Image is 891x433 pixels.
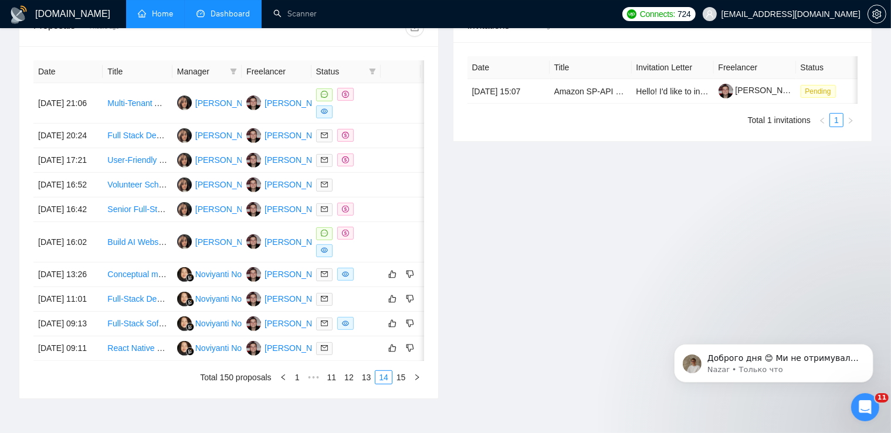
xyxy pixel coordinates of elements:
[246,267,261,282] img: YS
[195,154,263,166] div: [PERSON_NAME]
[195,317,265,330] div: Noviyanti Noviyanti
[321,132,328,139] span: mail
[107,98,340,108] a: Multi-Tenant Application Development with Laravel and Alpine.js
[321,230,328,237] span: message
[177,316,192,331] img: NN
[276,370,290,384] li: Previous Page
[385,341,399,355] button: like
[246,179,332,189] a: YS[PERSON_NAME]
[242,60,311,83] th: Freelancer
[200,370,271,384] li: Total 150 proposals
[177,178,192,192] img: KA
[211,9,250,19] span: Dashboard
[342,91,349,98] span: dollar
[406,294,414,304] span: dislike
[107,270,244,279] a: Conceptual medical mobile app video
[875,393,889,403] span: 11
[107,237,405,247] a: Build AI Website Builder (Web + Mobile App(flutter), SaaS with Hosting + Domain)
[186,274,194,282] img: gigradar-bm.png
[321,206,328,213] span: mail
[51,45,202,56] p: Message from Nazar, sent Только что
[177,204,263,213] a: KA[PERSON_NAME]
[316,65,364,78] span: Status
[195,97,263,110] div: [PERSON_NAME]
[801,86,841,96] a: Pending
[719,86,803,95] a: [PERSON_NAME]
[177,269,265,278] a: NNNoviyanti Noviyanti
[177,179,263,189] a: KA[PERSON_NAME]
[403,341,417,355] button: dislike
[228,63,239,80] span: filter
[33,336,103,361] td: [DATE] 09:11
[177,343,265,352] a: NNNoviyanti Noviyanti
[265,203,332,216] div: [PERSON_NAME]
[265,342,332,354] div: [PERSON_NAME]
[467,56,550,79] th: Date
[33,60,103,83] th: Date
[103,336,172,361] td: React Native Developer for Wellness MVP
[868,5,886,23] button: setting
[342,320,349,327] span: eye
[103,124,172,148] td: Full Stack Developer to Scale Replit-Built SaaS Apps (API Integrations + Advanced Functionality)
[801,85,836,98] span: Pending
[33,312,103,336] td: [DATE] 09:13
[829,113,843,127] li: 1
[107,131,460,140] a: Full Stack Developer to Scale Replit-Built SaaS Apps (API Integrations + Advanced Functionality)
[321,345,328,352] span: mail
[385,316,399,330] button: like
[246,96,261,110] img: YS
[467,79,550,104] td: [DATE] 15:07
[246,343,332,352] a: YS[PERSON_NAME]
[677,8,690,21] span: 724
[342,132,349,139] span: dollar
[195,203,263,216] div: [PERSON_NAME]
[321,247,328,254] span: eye
[177,153,192,168] img: KA
[177,234,192,249] img: KA
[632,56,714,79] th: Invitation Letter
[341,371,357,384] a: 12
[246,292,261,306] img: YS
[388,270,397,279] span: like
[265,268,332,281] div: [PERSON_NAME]
[195,236,263,248] div: [PERSON_NAME]
[385,267,399,281] button: like
[385,292,399,306] button: like
[33,83,103,124] td: [DATE] 21:06
[265,154,332,166] div: [PERSON_NAME]
[290,370,304,384] li: 1
[640,8,675,21] span: Connects:
[230,68,237,75] span: filter
[847,117,854,124] span: right
[388,294,397,304] span: like
[246,269,332,278] a: YS[PERSON_NAME]
[246,237,332,246] a: YS[PERSON_NAME]
[375,371,392,384] a: 14
[265,317,332,330] div: [PERSON_NAME]
[9,5,28,24] img: logo
[410,370,424,384] li: Next Page
[265,292,332,305] div: [PERSON_NAME]
[342,156,349,163] span: dollar
[246,318,332,328] a: YS[PERSON_NAME]
[177,237,263,246] a: KA[PERSON_NAME]
[748,113,811,127] li: Total 1 invitations
[851,393,879,421] iframe: Intercom live chat
[796,56,878,79] th: Status
[714,56,796,79] th: Freelancer
[33,124,103,148] td: [DATE] 20:24
[33,287,103,312] td: [DATE] 11:01
[550,56,632,79] th: Title
[177,267,192,282] img: NN
[107,294,289,304] a: Full-Stack Developer for Mobile App Development
[819,117,826,124] span: left
[103,173,172,197] td: Volunteer Scheduling Software Development
[107,155,292,165] a: User-Friendly Tax Planning Web App Development
[406,319,414,328] span: dislike
[358,370,375,384] li: 13
[291,371,304,384] a: 1
[177,202,192,217] img: KA
[195,178,263,191] div: [PERSON_NAME]
[246,294,332,303] a: YS[PERSON_NAME]
[868,9,886,19] span: setting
